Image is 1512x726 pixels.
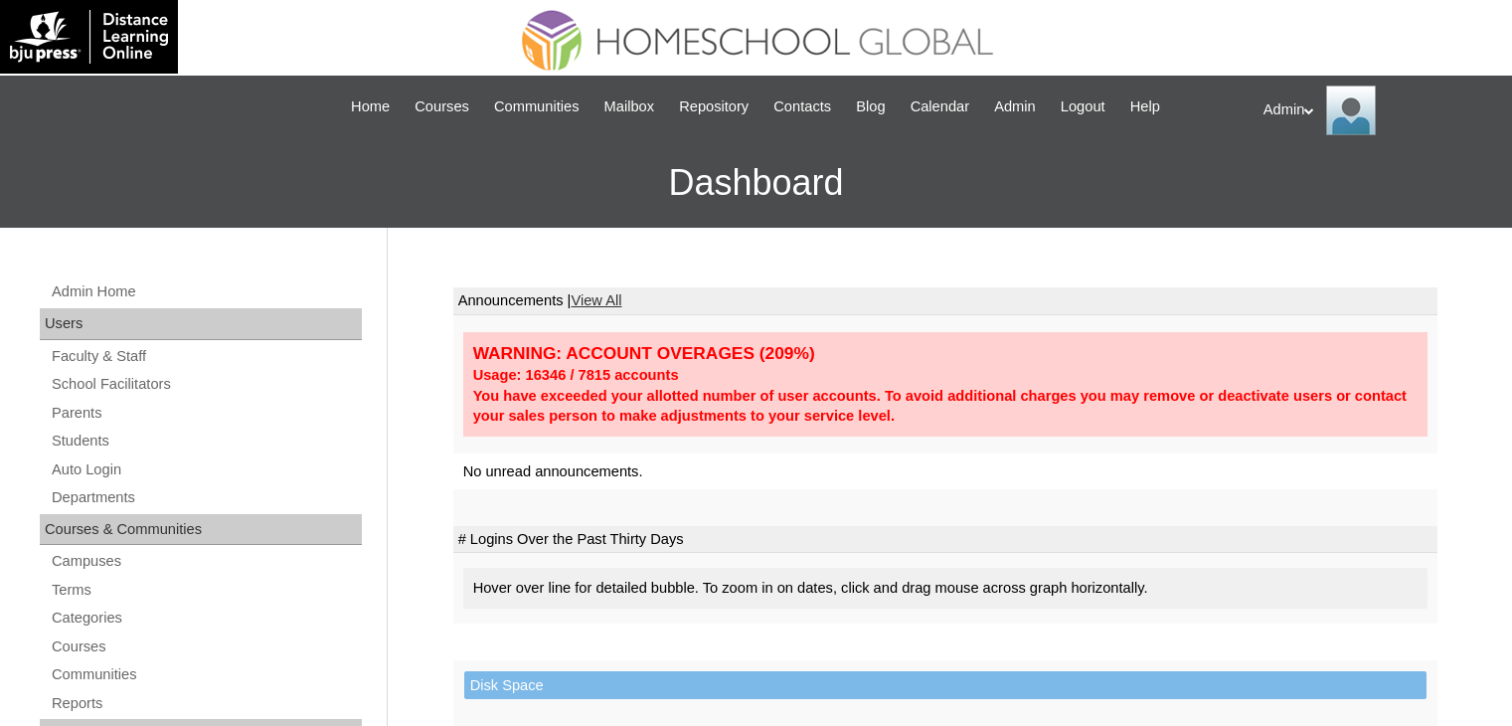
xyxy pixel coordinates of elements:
[50,372,362,397] a: School Facilitators
[10,138,1502,228] h3: Dashboard
[773,95,831,118] span: Contacts
[994,95,1036,118] span: Admin
[1061,95,1105,118] span: Logout
[50,606,362,631] a: Categories
[40,514,362,546] div: Courses & Communities
[453,287,1437,315] td: Announcements |
[50,662,362,687] a: Communities
[473,386,1418,427] div: You have exceeded your allotted number of user accounts. To avoid additional charges you may remo...
[1130,95,1160,118] span: Help
[911,95,969,118] span: Calendar
[464,671,1427,700] td: Disk Space
[679,95,749,118] span: Repository
[846,95,895,118] a: Blog
[1051,95,1115,118] a: Logout
[984,95,1046,118] a: Admin
[484,95,589,118] a: Communities
[473,367,679,383] strong: Usage: 16346 / 7815 accounts
[1326,86,1376,135] img: Admin Homeschool Global
[763,95,841,118] a: Contacts
[594,95,665,118] a: Mailbox
[50,691,362,716] a: Reports
[669,95,758,118] a: Repository
[901,95,979,118] a: Calendar
[473,342,1418,365] div: WARNING: ACCOUNT OVERAGES (209%)
[50,279,362,304] a: Admin Home
[50,485,362,510] a: Departments
[453,454,1437,490] td: No unread announcements.
[415,95,469,118] span: Courses
[50,429,362,454] a: Students
[494,95,580,118] span: Communities
[50,457,362,482] a: Auto Login
[1263,86,1492,135] div: Admin
[856,95,885,118] span: Blog
[50,578,362,603] a: Terms
[50,401,362,426] a: Parents
[571,292,621,308] a: View All
[40,308,362,340] div: Users
[351,95,390,118] span: Home
[50,344,362,369] a: Faculty & Staff
[10,10,168,64] img: logo-white.png
[463,568,1428,609] div: Hover over line for detailed bubble. To zoom in on dates, click and drag mouse across graph horiz...
[341,95,400,118] a: Home
[604,95,655,118] span: Mailbox
[50,549,362,574] a: Campuses
[1120,95,1170,118] a: Help
[453,526,1437,554] td: # Logins Over the Past Thirty Days
[405,95,479,118] a: Courses
[50,635,362,659] a: Courses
